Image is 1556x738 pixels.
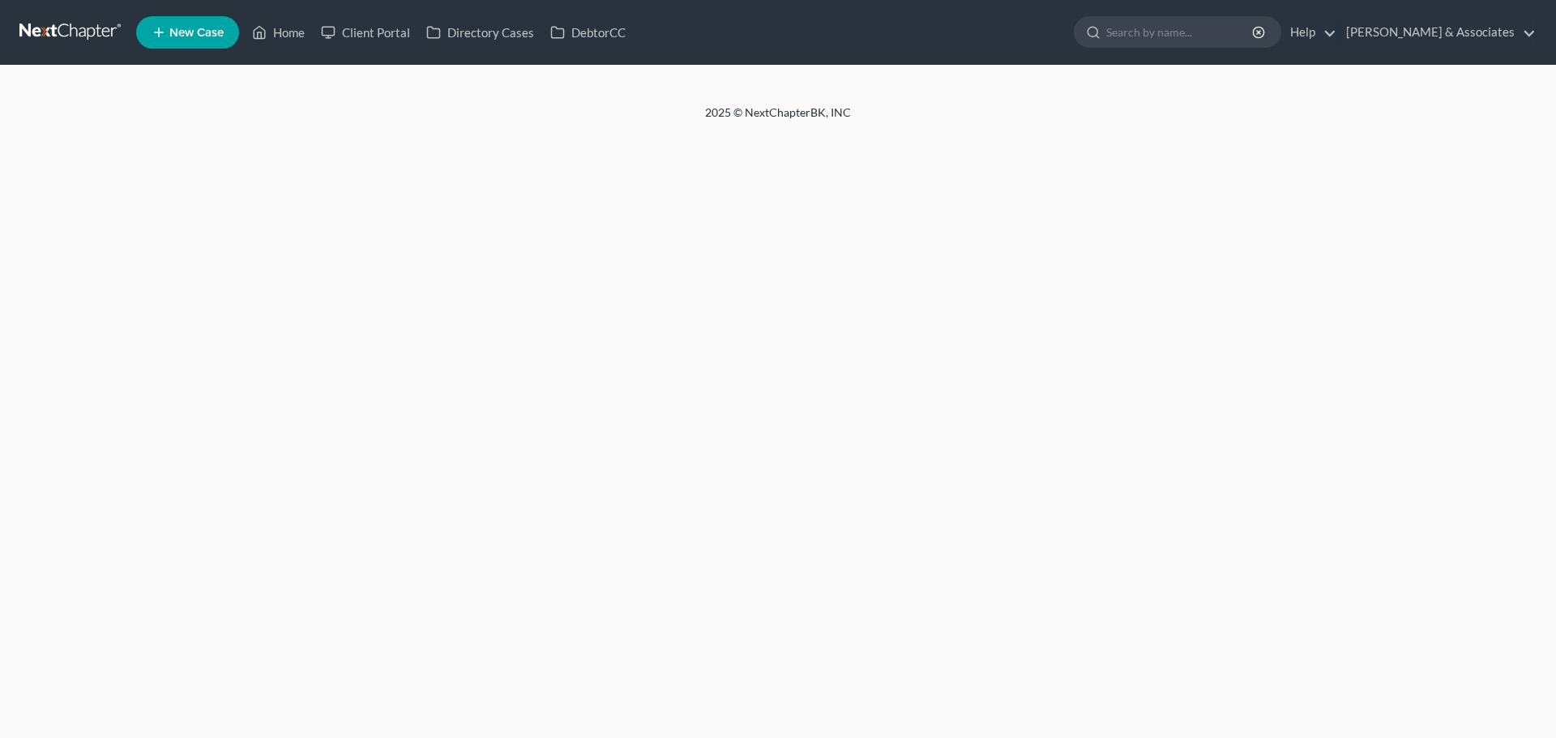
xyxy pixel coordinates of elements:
div: 2025 © NextChapterBK, INC [316,105,1240,134]
a: Home [244,18,313,47]
a: Client Portal [313,18,418,47]
a: [PERSON_NAME] & Associates [1338,18,1536,47]
a: Help [1282,18,1336,47]
a: Directory Cases [418,18,542,47]
input: Search by name... [1106,17,1255,47]
span: New Case [169,27,224,39]
a: DebtorCC [542,18,634,47]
